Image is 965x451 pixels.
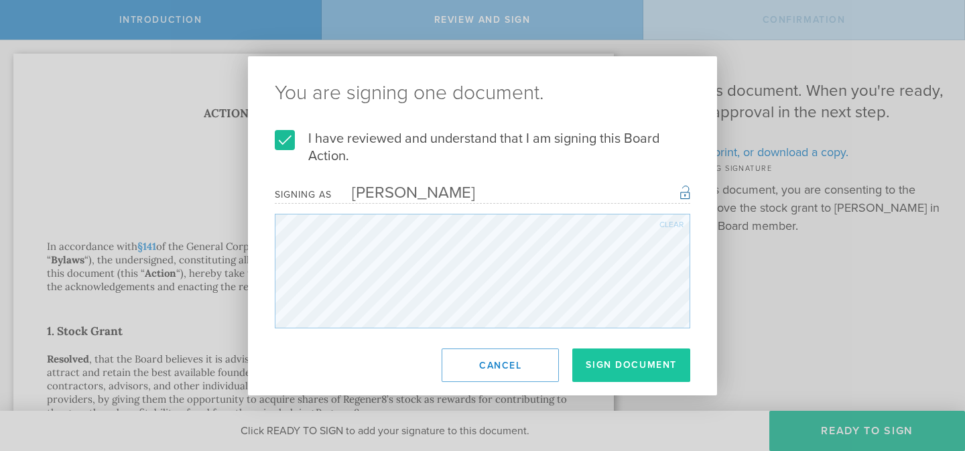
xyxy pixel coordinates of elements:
div: Signing as [275,189,332,200]
label: I have reviewed and understand that I am signing this Board Action. [275,130,690,165]
button: Sign Document [572,348,690,382]
div: [PERSON_NAME] [332,183,475,202]
button: Cancel [442,348,559,382]
ng-pluralize: You are signing one document. [275,83,690,103]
